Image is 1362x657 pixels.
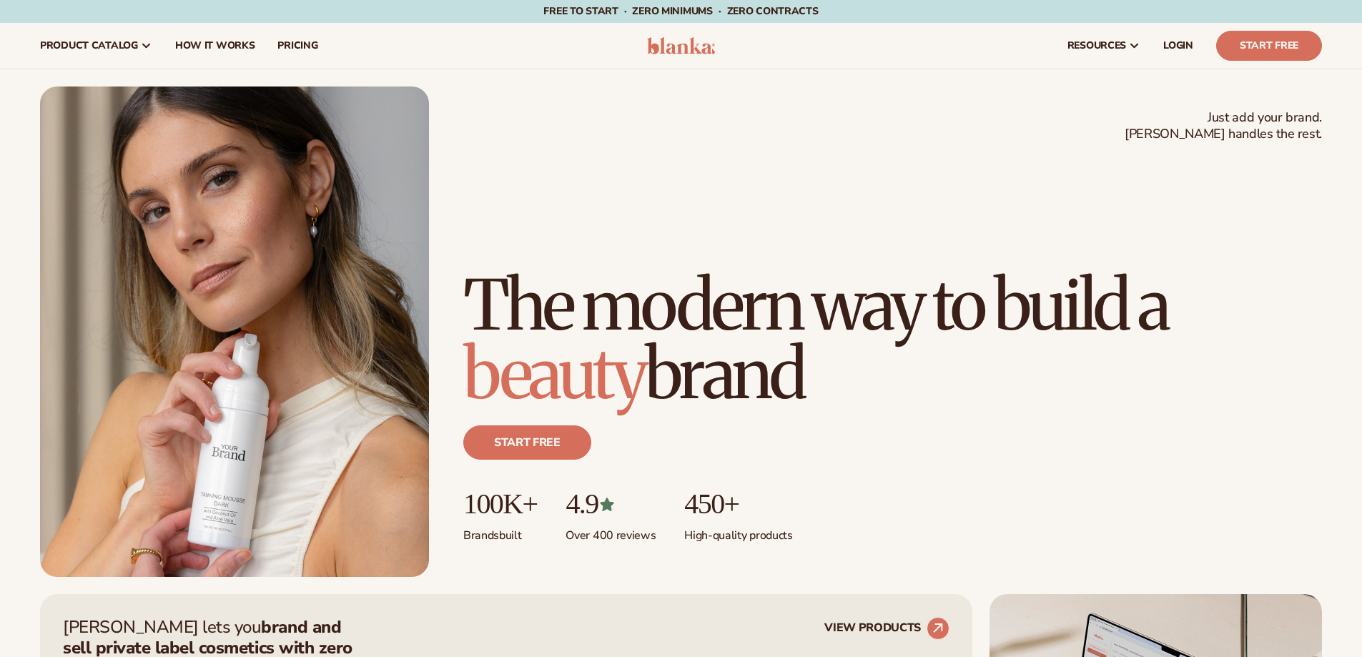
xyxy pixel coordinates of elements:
[684,488,792,520] p: 450+
[266,23,329,69] a: pricing
[463,271,1322,408] h1: The modern way to build a brand
[40,87,429,577] img: Female holding tanning mousse.
[684,520,792,543] p: High-quality products
[1152,23,1205,69] a: LOGIN
[543,4,818,18] span: Free to start · ZERO minimums · ZERO contracts
[463,488,537,520] p: 100K+
[40,40,138,51] span: product catalog
[164,23,267,69] a: How It Works
[1163,40,1193,51] span: LOGIN
[175,40,255,51] span: How It Works
[463,520,537,543] p: Brands built
[647,37,715,54] img: logo
[1216,31,1322,61] a: Start Free
[824,617,949,640] a: VIEW PRODUCTS
[1056,23,1152,69] a: resources
[277,40,317,51] span: pricing
[463,331,645,417] span: beauty
[1125,109,1322,143] span: Just add your brand. [PERSON_NAME] handles the rest.
[463,425,591,460] a: Start free
[1067,40,1126,51] span: resources
[29,23,164,69] a: product catalog
[566,520,656,543] p: Over 400 reviews
[566,488,656,520] p: 4.9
